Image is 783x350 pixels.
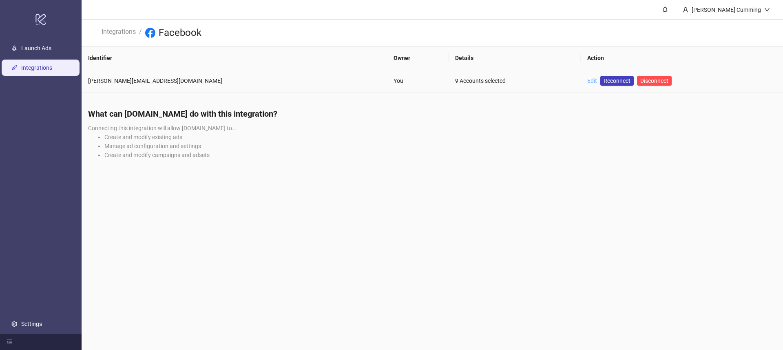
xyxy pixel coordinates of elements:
[104,133,776,142] li: Create and modify existing ads
[640,78,668,84] span: Disconnect
[600,76,634,86] a: Reconnect
[21,45,51,52] a: Launch Ads
[604,76,630,85] span: Reconnect
[764,7,770,13] span: down
[88,108,776,120] h4: What can [DOMAIN_NAME] do with this integration?
[104,151,776,159] li: Create and modify campaigns and adsets
[139,27,142,40] li: /
[82,47,387,69] th: Identifier
[581,47,783,69] th: Action
[387,47,449,69] th: Owner
[88,125,237,131] span: Connecting this integration will allow [DOMAIN_NAME] to...
[100,27,137,35] a: Integrations
[662,7,668,12] span: bell
[104,142,776,151] li: Manage ad configuration and settings
[637,76,672,86] button: Disconnect
[394,76,442,85] div: You
[449,47,581,69] th: Details
[21,321,42,327] a: Settings
[688,5,764,14] div: [PERSON_NAME] Cumming
[587,78,597,84] a: Edit
[683,7,688,13] span: user
[455,76,574,85] div: 9 Accounts selected
[88,76,380,85] div: [PERSON_NAME][EMAIL_ADDRESS][DOMAIN_NAME]
[7,339,12,345] span: menu-fold
[159,27,201,40] h3: Facebook
[21,65,52,71] a: Integrations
